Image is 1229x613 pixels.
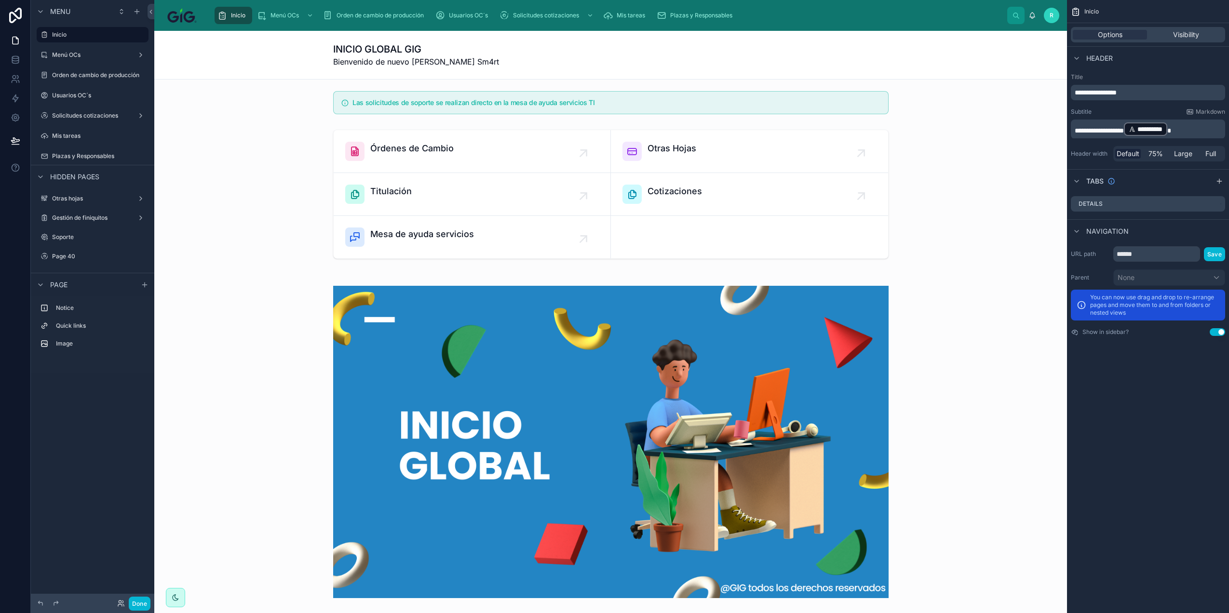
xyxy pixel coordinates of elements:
span: Bienvenido de nuevo [PERSON_NAME] Sm4rt [333,56,499,67]
span: Navigation [1086,227,1129,236]
span: R [1050,12,1053,19]
a: Mis tareas [600,7,652,24]
a: Soporte [37,229,149,245]
span: Mis tareas [617,12,645,19]
div: scrollable content [210,5,1007,26]
div: scrollable content [1071,120,1225,138]
label: Subtitle [1071,108,1092,116]
label: Plazas y Responsables [52,152,147,160]
a: Gestión de finiquitos [37,210,149,226]
label: URL path [1071,250,1109,258]
span: Full [1205,149,1216,159]
a: Plazas y Responsables [654,7,739,24]
span: Large [1174,149,1192,159]
a: Usuarios OC´s [432,7,495,24]
button: Save [1204,247,1225,261]
a: Page 40 [37,249,149,264]
a: Menú OCs [254,7,318,24]
span: Page [50,280,68,290]
span: Header [1086,53,1113,63]
label: Notice [56,304,145,312]
a: Markdown [1186,108,1225,116]
label: Soporte [52,233,147,241]
span: Options [1098,30,1122,40]
a: Solicitudes cotizaciones [497,7,598,24]
span: Hidden pages [50,172,99,182]
span: Solicitudes cotizaciones [513,12,579,19]
label: Parent [1071,274,1109,281]
label: Menú OCs [52,51,133,59]
span: Markdown [1196,108,1225,116]
a: Inicio [37,27,149,42]
a: Solicitudes cotizaciones [37,108,149,123]
span: 75% [1148,149,1163,159]
label: Show in sidebar? [1082,328,1129,336]
label: Quick links [56,322,145,330]
a: Inicio [215,7,252,24]
span: Default [1117,149,1139,159]
span: Inicio [1084,8,1099,15]
label: Gestión de finiquitos [52,214,133,222]
div: scrollable content [31,296,154,361]
span: Visibility [1173,30,1199,40]
span: None [1118,273,1134,282]
a: Otras hojas [37,191,149,206]
span: Orden de cambio de producción [337,12,424,19]
label: Inicio [52,31,143,39]
span: Menu [50,7,70,16]
img: App logo [162,8,202,23]
span: Plazas y Responsables [670,12,732,19]
span: Menú OCs [270,12,299,19]
label: Usuarios OC´s [52,92,147,99]
p: You can now use drag and drop to re-arrange pages and move them to and from folders or nested views [1090,293,1219,317]
a: Orden de cambio de producción [37,67,149,83]
h1: INICIO GLOBAL GIG [333,42,499,56]
label: Orden de cambio de producción [52,71,147,79]
a: Menú OCs [37,47,149,63]
label: Solicitudes cotizaciones [52,112,133,120]
a: Mis tareas [37,128,149,144]
a: Orden de cambio de producción [320,7,431,24]
span: Tabs [1086,176,1104,186]
label: Page 40 [52,253,147,260]
label: Title [1071,73,1225,81]
span: Inicio [231,12,245,19]
label: Header width [1071,150,1109,158]
label: Image [56,340,145,347]
button: None [1113,269,1225,286]
div: scrollable content [1071,85,1225,100]
label: Mis tareas [52,132,147,140]
label: Otras hojas [52,195,133,202]
span: Usuarios OC´s [449,12,488,19]
label: Details [1079,200,1103,208]
a: Usuarios OC´s [37,88,149,103]
button: Done [129,597,150,611]
a: Plazas y Responsables [37,148,149,164]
